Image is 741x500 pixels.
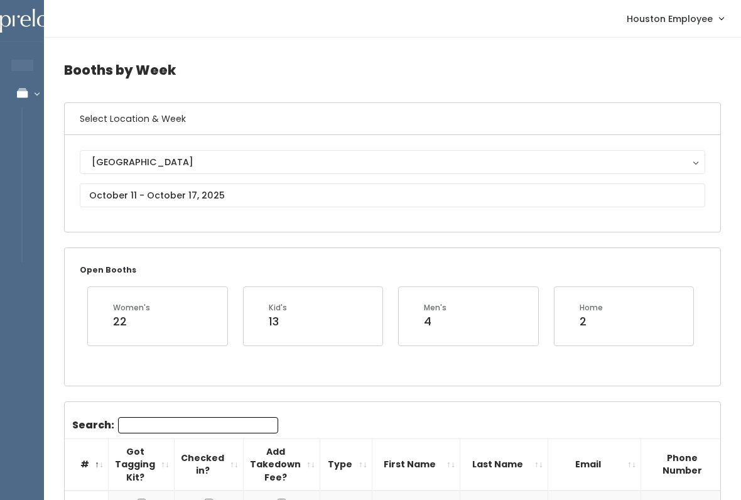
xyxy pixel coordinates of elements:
[269,302,287,313] div: Kid's
[72,417,278,433] label: Search:
[113,302,150,313] div: Women's
[614,5,736,32] a: Houston Employee
[548,438,641,491] th: Email: activate to sort column ascending
[109,438,175,491] th: Got Tagging Kit?: activate to sort column ascending
[80,150,705,174] button: [GEOGRAPHIC_DATA]
[113,313,150,330] div: 22
[65,438,109,491] th: #: activate to sort column descending
[80,264,136,275] small: Open Booths
[118,417,278,433] input: Search:
[641,438,736,491] th: Phone Number: activate to sort column ascending
[320,438,372,491] th: Type: activate to sort column ascending
[64,53,721,87] h4: Booths by Week
[580,302,603,313] div: Home
[372,438,460,491] th: First Name: activate to sort column ascending
[175,438,244,491] th: Checked in?: activate to sort column ascending
[92,155,693,169] div: [GEOGRAPHIC_DATA]
[65,103,720,135] h6: Select Location & Week
[580,313,603,330] div: 2
[627,12,713,26] span: Houston Employee
[80,183,705,207] input: October 11 - October 17, 2025
[424,313,446,330] div: 4
[244,438,320,491] th: Add Takedown Fee?: activate to sort column ascending
[269,313,287,330] div: 13
[460,438,548,491] th: Last Name: activate to sort column ascending
[424,302,446,313] div: Men's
